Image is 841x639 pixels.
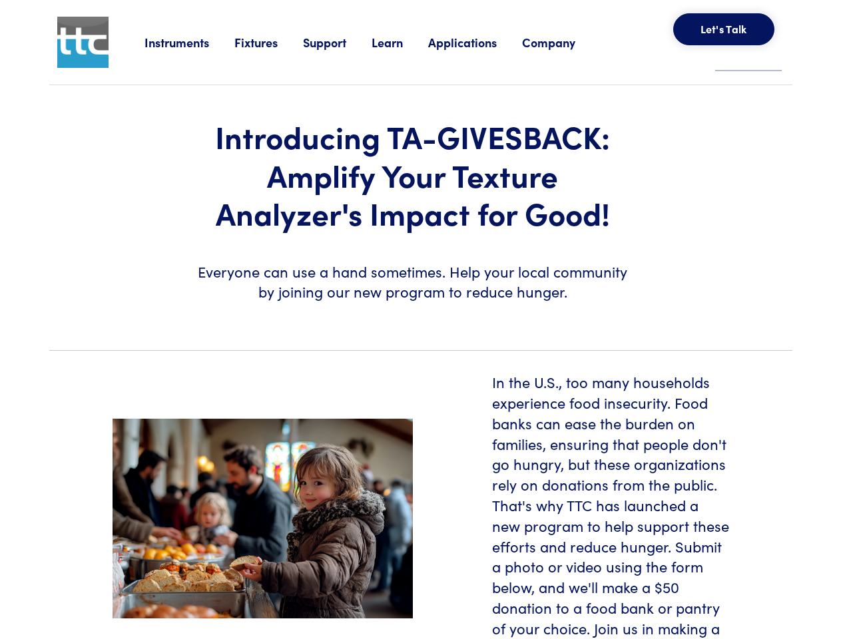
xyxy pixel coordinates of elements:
[673,13,774,45] button: Let's Talk
[113,419,413,619] img: food-pantry-header.jpeg
[194,262,631,303] h6: Everyone can use a hand sometimes. Help your local community by joining our new program to reduce...
[57,17,109,68] img: ttc_logo_1x1_v1.0.png
[522,34,601,51] a: Company
[372,34,428,51] a: Learn
[303,34,372,51] a: Support
[428,34,522,51] a: Applications
[194,117,631,232] h1: Introducing TA-GIVESBACK: Amplify Your Texture Analyzer's Impact for Good!
[234,34,303,51] a: Fixtures
[144,34,234,51] a: Instruments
